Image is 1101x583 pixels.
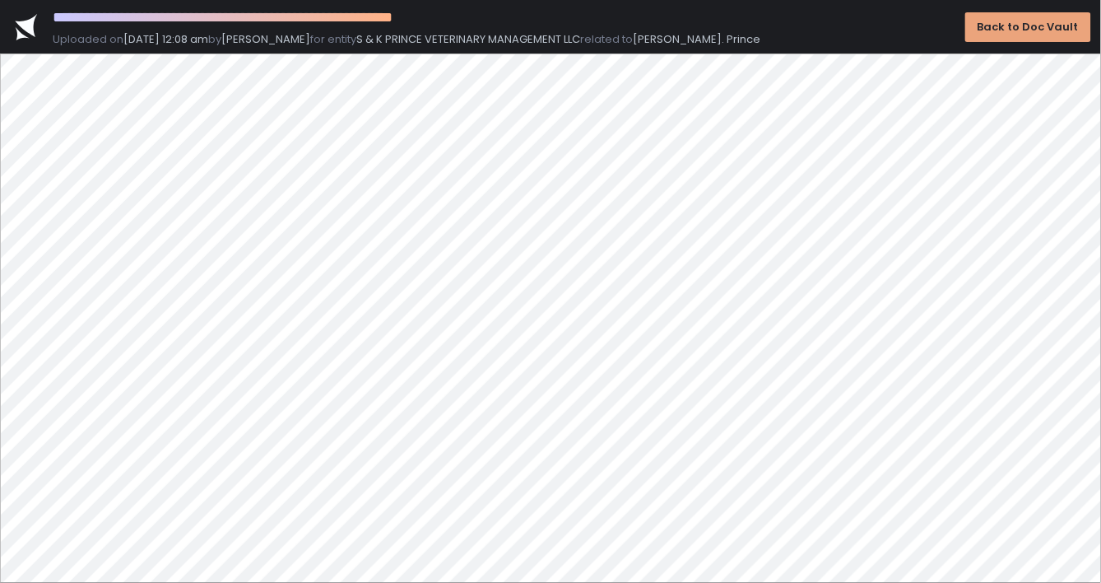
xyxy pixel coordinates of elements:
span: [DATE] 12:08 am [123,31,208,47]
span: Uploaded on [53,31,123,47]
span: [PERSON_NAME]. Prince [633,31,760,47]
span: [PERSON_NAME] [221,31,310,47]
span: S & K PRINCE VETERINARY MANAGEMENT LLC [356,31,580,47]
button: Back to Doc Vault [965,12,1091,42]
span: by [208,31,221,47]
span: related to [580,31,633,47]
span: for entity [310,31,356,47]
div: Back to Doc Vault [978,20,1079,35]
